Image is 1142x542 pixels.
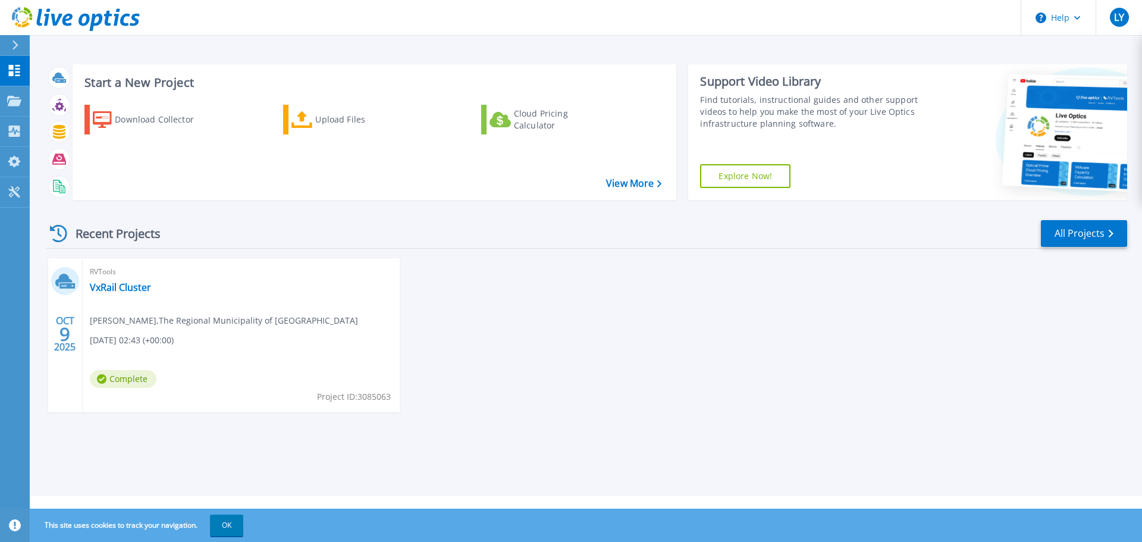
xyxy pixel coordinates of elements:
a: View More [606,178,661,189]
div: Recent Projects [46,219,177,248]
span: RVTools [90,265,393,278]
h3: Start a New Project [84,76,661,89]
a: VxRail Cluster [90,281,151,293]
span: [PERSON_NAME] , The Regional Municipality of [GEOGRAPHIC_DATA] [90,314,358,327]
span: Complete [90,370,156,388]
div: Download Collector [115,108,210,131]
div: Find tutorials, instructional guides and other support videos to help you make the most of your L... [700,94,924,130]
a: Download Collector [84,105,217,134]
span: LY [1114,12,1124,22]
div: Cloud Pricing Calculator [514,108,609,131]
a: Explore Now! [700,164,790,188]
span: Project ID: 3085063 [317,390,391,403]
a: Upload Files [283,105,416,134]
div: Support Video Library [700,74,924,89]
button: OK [210,515,243,536]
div: OCT 2025 [54,312,76,356]
span: [DATE] 02:43 (+00:00) [90,334,174,347]
span: This site uses cookies to track your navigation. [33,515,243,536]
div: Upload Files [315,108,410,131]
a: All Projects [1041,220,1127,247]
a: Cloud Pricing Calculator [481,105,614,134]
span: 9 [59,329,70,339]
